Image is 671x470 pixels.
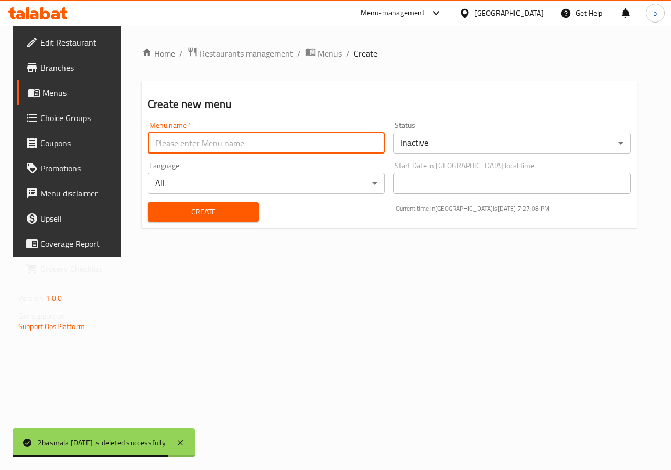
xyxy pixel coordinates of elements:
button: Create [148,202,259,222]
span: 1.0.0 [46,291,62,305]
a: Coupons [17,130,125,156]
a: Promotions [17,156,125,181]
p: Current time in [GEOGRAPHIC_DATA] is [DATE] 7:27:08 PM [396,204,631,213]
a: Support.OpsPlatform [18,320,85,333]
li: / [346,47,350,60]
span: Promotions [40,162,117,174]
span: Get support on: [18,309,67,323]
span: Edit Restaurant [40,36,117,49]
span: Coverage Report [40,237,117,250]
span: Restaurants management [200,47,293,60]
a: Menu disclaimer [17,181,125,206]
span: Choice Groups [40,112,117,124]
span: Menu disclaimer [40,187,117,200]
span: Menus [42,86,117,99]
span: Version: [18,291,44,305]
a: Edit Restaurant [17,30,125,55]
a: Restaurants management [187,47,293,60]
a: Choice Groups [17,105,125,130]
span: Branches [40,61,117,74]
span: Coupons [40,137,117,149]
span: Upsell [40,212,117,225]
div: Menu-management [361,7,425,19]
span: Menus [318,47,342,60]
span: b [653,7,657,19]
a: Menus [305,47,342,60]
div: [GEOGRAPHIC_DATA] [474,7,544,19]
div: All [148,173,385,194]
span: Create [156,205,251,218]
input: Please enter Menu name [148,133,385,154]
li: / [297,47,301,60]
a: Coverage Report [17,231,125,256]
a: Branches [17,55,125,80]
div: 2basmala [DATE] is deleted successfully [38,437,166,449]
div: Inactive [393,133,630,154]
span: Create [354,47,377,60]
a: Grocery Checklist [17,256,125,281]
a: Menus [17,80,125,105]
li: / [179,47,183,60]
a: Home [142,47,175,60]
h2: Create new menu [148,96,631,112]
span: Grocery Checklist [40,263,117,275]
nav: breadcrumb [142,47,637,60]
a: Upsell [17,206,125,231]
